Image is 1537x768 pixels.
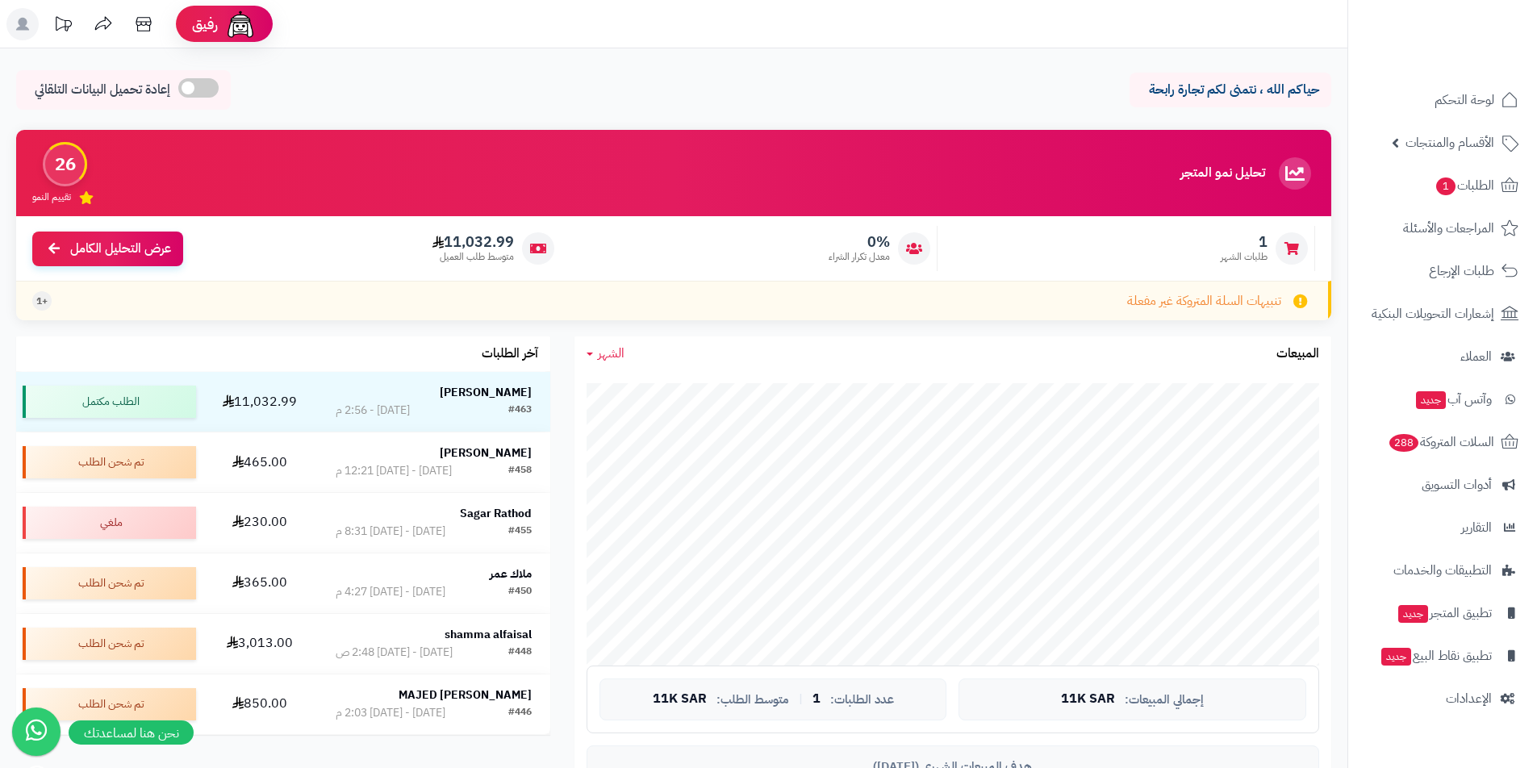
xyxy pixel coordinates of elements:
span: | [799,693,803,705]
span: 11,032.99 [432,233,514,251]
td: 465.00 [203,432,317,492]
td: 365.00 [203,553,317,613]
span: جديد [1381,648,1411,666]
div: #458 [508,463,532,479]
img: ai-face.png [224,8,257,40]
div: [DATE] - [DATE] 4:27 م [336,584,445,600]
span: طلبات الشهر [1221,250,1268,264]
span: جديد [1416,391,1446,409]
a: تحديثات المنصة [43,8,83,44]
span: الطلبات [1435,174,1494,197]
div: تم شحن الطلب [23,688,196,720]
div: ملغي [23,507,196,539]
span: 0% [829,233,890,251]
div: #448 [508,645,532,661]
h3: المبيعات [1276,347,1319,361]
div: الطلب مكتمل [23,386,196,418]
span: العملاء [1460,345,1492,368]
a: التطبيقات والخدمات [1358,551,1527,590]
span: إشعارات التحويلات البنكية [1372,303,1494,325]
td: 11,032.99 [203,372,317,432]
span: تقييم النمو [32,190,71,204]
span: تطبيق نقاط البيع [1380,645,1492,667]
a: الطلبات1 [1358,166,1527,205]
span: الإعدادات [1446,687,1492,710]
span: 1 [812,692,821,707]
span: عدد الطلبات: [830,693,894,707]
td: 850.00 [203,674,317,734]
span: التقارير [1461,516,1492,539]
a: عرض التحليل الكامل [32,232,183,266]
div: #446 [508,705,532,721]
span: التطبيقات والخدمات [1393,559,1492,582]
span: إعادة تحميل البيانات التلقائي [35,81,170,99]
div: #455 [508,524,532,540]
a: لوحة التحكم [1358,81,1527,119]
div: #463 [508,403,532,419]
div: تم شحن الطلب [23,567,196,599]
span: المراجعات والأسئلة [1403,217,1494,240]
span: الشهر [598,344,624,363]
a: إشعارات التحويلات البنكية [1358,294,1527,333]
div: #450 [508,584,532,600]
a: المراجعات والأسئلة [1358,209,1527,248]
span: 288 [1389,434,1419,452]
span: تنبيهات السلة المتروكة غير مفعلة [1127,292,1281,311]
h3: تحليل نمو المتجر [1180,166,1265,181]
a: العملاء [1358,337,1527,376]
span: 11K SAR [1061,692,1115,707]
h3: آخر الطلبات [482,347,538,361]
strong: MAJED [PERSON_NAME] [399,687,532,703]
strong: ملاك عمر [490,566,532,582]
span: رفيق [192,15,218,34]
strong: shamma alfaisal [445,626,532,643]
div: [DATE] - [DATE] 12:21 م [336,463,452,479]
span: متوسط الطلب: [716,693,789,707]
a: تطبيق نقاط البيعجديد [1358,637,1527,675]
span: أدوات التسويق [1422,474,1492,496]
td: 230.00 [203,493,317,553]
span: الأقسام والمنتجات [1405,131,1494,154]
a: تطبيق المتجرجديد [1358,594,1527,632]
span: متوسط طلب العميل [432,250,514,264]
span: طلبات الإرجاع [1429,260,1494,282]
span: 1 [1436,177,1456,195]
span: +1 [36,294,48,308]
div: [DATE] - [DATE] 2:48 ص [336,645,453,661]
span: جديد [1398,605,1428,623]
span: وآتس آب [1414,388,1492,411]
span: تطبيق المتجر [1397,602,1492,624]
p: حياكم الله ، نتمنى لكم تجارة رابحة [1142,81,1319,99]
a: أدوات التسويق [1358,465,1527,504]
div: [DATE] - [DATE] 2:03 م [336,705,445,721]
a: طلبات الإرجاع [1358,252,1527,290]
div: [DATE] - [DATE] 8:31 م [336,524,445,540]
span: معدل تكرار الشراء [829,250,890,264]
a: وآتس آبجديد [1358,380,1527,419]
span: 11K SAR [653,692,707,707]
a: الإعدادات [1358,679,1527,718]
span: السلات المتروكة [1388,431,1494,453]
span: 1 [1221,233,1268,251]
span: إجمالي المبيعات: [1125,693,1204,707]
strong: [PERSON_NAME] [440,384,532,401]
a: السلات المتروكة288 [1358,423,1527,461]
strong: [PERSON_NAME] [440,445,532,461]
td: 3,013.00 [203,614,317,674]
a: الشهر [587,344,624,363]
span: عرض التحليل الكامل [70,240,171,258]
div: [DATE] - 2:56 م [336,403,410,419]
strong: Sagar Rathod [460,505,532,522]
img: logo-2.png [1427,40,1522,73]
div: تم شحن الطلب [23,628,196,660]
span: لوحة التحكم [1435,89,1494,111]
a: التقارير [1358,508,1527,547]
div: تم شحن الطلب [23,446,196,478]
